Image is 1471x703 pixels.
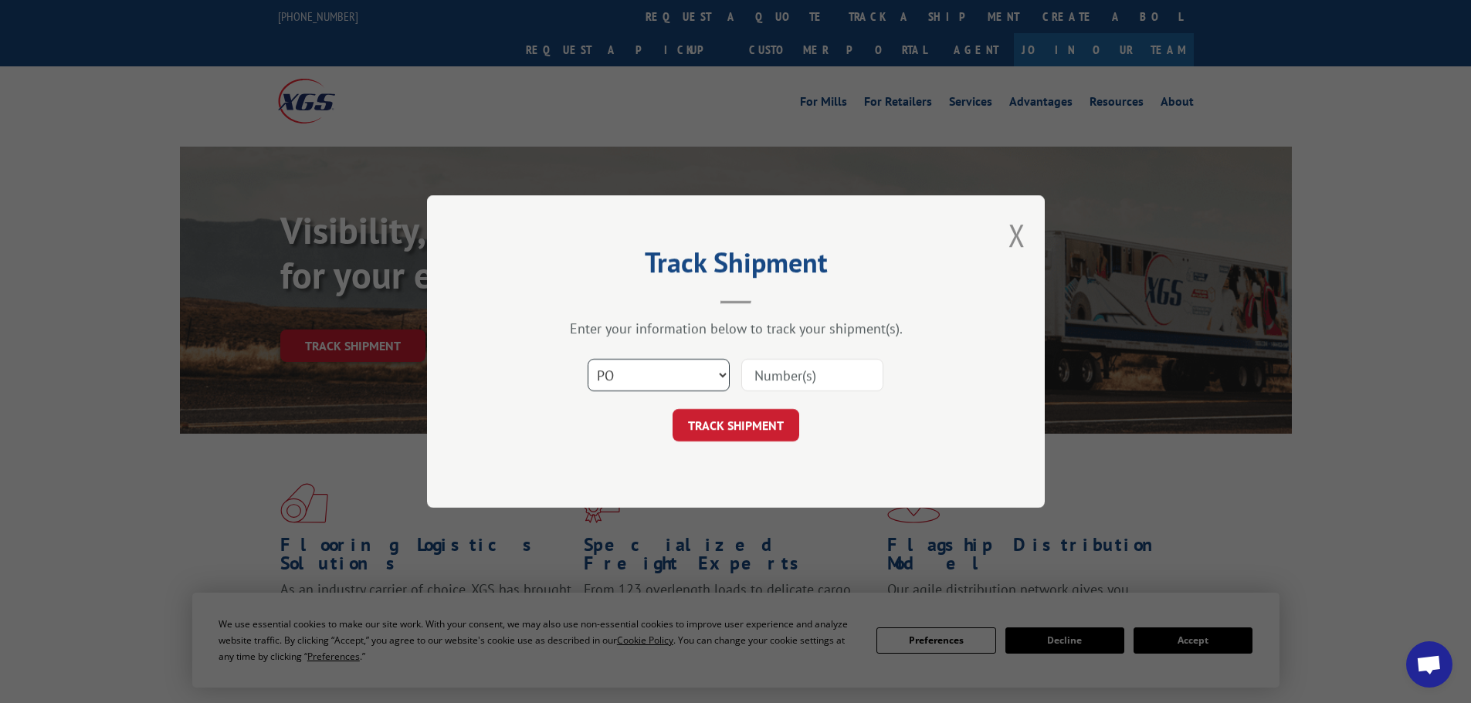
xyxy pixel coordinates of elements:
h2: Track Shipment [504,252,968,281]
div: Enter your information below to track your shipment(s). [504,319,968,337]
a: Open chat [1406,641,1452,688]
input: Number(s) [741,359,883,391]
button: TRACK SHIPMENT [673,409,799,441]
button: Close modal [1008,215,1025,255]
